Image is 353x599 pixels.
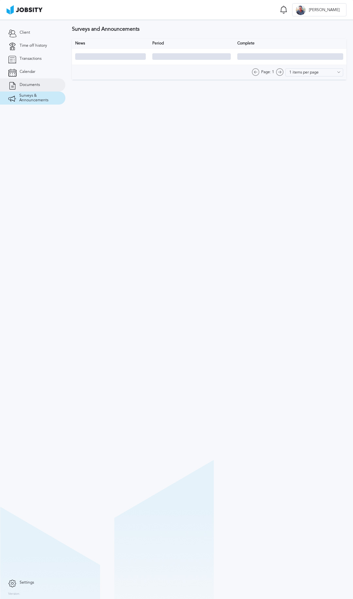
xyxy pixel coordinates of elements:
span: Client [20,30,30,35]
h3: Surveys and Announcements [72,26,346,32]
th: Period [149,39,234,48]
span: Transactions [20,57,42,61]
th: Complete [234,39,347,48]
span: Settings [20,580,34,585]
img: ab4bad089aa723f57921c736e9817d99.png [7,5,42,14]
span: Surveys & Announcements [19,93,57,103]
span: Page: 1 [261,70,274,75]
span: Time off history [20,43,47,48]
th: News [72,39,149,48]
label: Version: [8,592,20,596]
span: Documents [20,83,40,87]
span: [PERSON_NAME] [306,8,343,12]
span: Calendar [20,70,35,74]
div: K [296,5,306,15]
button: K[PERSON_NAME] [292,3,346,16]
